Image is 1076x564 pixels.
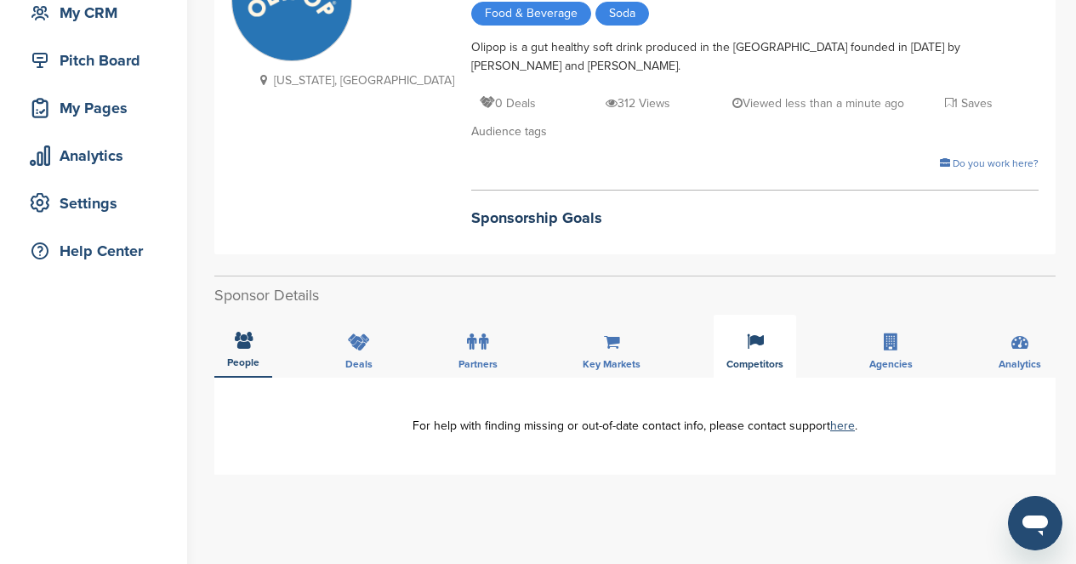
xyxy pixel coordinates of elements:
[830,419,855,433] a: here
[240,420,1030,432] div: For help with finding missing or out-of-date contact info, please contact support .
[26,45,170,76] div: Pitch Board
[17,88,170,128] a: My Pages
[17,184,170,223] a: Settings
[595,2,649,26] span: Soda
[869,359,913,369] span: Agencies
[480,93,536,114] p: 0 Deals
[458,359,498,369] span: Partners
[227,357,259,367] span: People
[471,38,1039,76] div: Olipop is a gut healthy soft drink produced in the [GEOGRAPHIC_DATA] founded in [DATE] by [PERSON...
[606,93,670,114] p: 312 Views
[732,93,904,114] p: Viewed less than a minute ago
[26,188,170,219] div: Settings
[26,93,170,123] div: My Pages
[345,359,373,369] span: Deals
[945,93,993,114] p: 1 Saves
[471,122,1039,141] div: Audience tags
[17,231,170,271] a: Help Center
[1008,496,1062,550] iframe: Button to launch messaging window
[26,236,170,266] div: Help Center
[17,41,170,80] a: Pitch Board
[471,2,591,26] span: Food & Beverage
[940,157,1039,169] a: Do you work here?
[253,70,454,91] p: [US_STATE], [GEOGRAPHIC_DATA]
[471,207,1039,230] h2: Sponsorship Goals
[17,136,170,175] a: Analytics
[26,140,170,171] div: Analytics
[214,284,1056,307] h2: Sponsor Details
[583,359,640,369] span: Key Markets
[999,359,1041,369] span: Analytics
[726,359,783,369] span: Competitors
[953,157,1039,169] span: Do you work here?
